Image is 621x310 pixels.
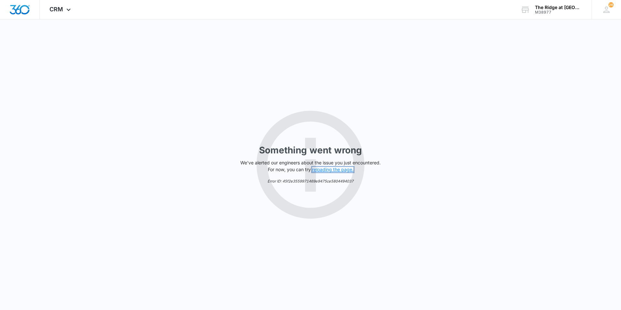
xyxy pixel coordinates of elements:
[535,10,582,15] div: account id
[259,143,362,157] h1: Something went wrong
[535,5,582,10] div: account name
[312,167,354,172] button: reloading the page.
[608,2,614,7] span: 26
[608,2,614,7] div: notifications count
[267,179,354,183] em: Error ID: 45f2e3559971469e9475ce5804494037
[49,6,63,13] span: CRM
[238,159,383,173] p: We've alerted our engineers about the issue you just encountered. For now, you can try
